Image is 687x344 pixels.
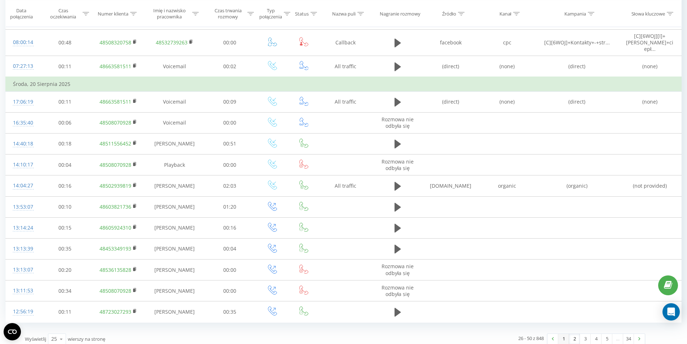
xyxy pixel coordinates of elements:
td: organic [479,175,535,196]
span: Rozmowa nie odbyła się [382,284,414,297]
div: Słowa kluczowe [631,10,665,17]
span: Wyświetlij [25,336,46,342]
div: 26 - 50 z 848 [518,335,544,342]
div: 13:13:39 [13,242,32,256]
td: 00:02 [204,56,256,77]
td: [PERSON_NAME] [145,301,204,322]
div: 14:40:18 [13,137,32,151]
td: (none) [618,91,681,112]
td: [PERSON_NAME] [145,238,204,259]
a: 48508070928 [100,119,131,126]
td: Voicemail [145,56,204,77]
td: 00:00 [204,280,256,301]
span: Rozmowa nie odbyła się [382,158,414,171]
td: 00:00 [204,154,256,175]
td: [DOMAIN_NAME] [423,175,479,196]
td: (none) [479,56,535,77]
td: (none) [618,56,681,77]
td: Voicemail [145,112,204,133]
td: Voicemail [145,91,204,112]
a: 3 [580,334,591,344]
a: 48605924310 [100,224,131,231]
div: Nazwa puli [332,10,356,17]
div: Open Intercom Messenger [662,303,680,321]
td: (direct) [423,91,479,112]
a: 34 [623,334,634,344]
div: Data połączenia [6,8,37,20]
td: 00:00 [204,112,256,133]
td: [PERSON_NAME] [145,133,204,154]
div: 13:53:07 [13,200,32,214]
td: 00:18 [39,133,91,154]
div: … [612,334,623,344]
td: 00:35 [39,238,91,259]
td: 00:11 [39,301,91,322]
div: 14:04:27 [13,179,32,193]
td: 00:16 [204,217,256,238]
div: Czas oczekiwania [45,8,81,20]
div: 25 [51,335,57,343]
button: Open CMP widget [4,323,21,340]
td: 00:11 [39,91,91,112]
a: 48603821736 [100,203,131,210]
a: 48532739263 [156,39,188,46]
div: 13:14:24 [13,221,32,235]
td: Playback [145,154,204,175]
a: 1 [558,334,569,344]
div: 17:06:19 [13,95,32,109]
div: Czas trwania rozmowy [210,8,246,20]
a: 5 [602,334,612,344]
div: Kampania [564,10,586,17]
td: 00:06 [39,112,91,133]
div: Numer klienta [98,10,128,17]
td: (direct) [423,56,479,77]
div: 13:11:53 [13,284,32,298]
td: 02:03 [204,175,256,196]
div: Kanał [499,10,511,17]
span: Rozmowa nie odbyła się [382,263,414,276]
td: (direct) [535,56,618,77]
td: (direct) [535,91,618,112]
span: [C][6WOJ][I]+[PERSON_NAME]+ciepł... [626,32,673,52]
td: 00:16 [39,175,91,196]
td: All traffic [318,175,373,196]
td: All traffic [318,91,373,112]
a: 48663581511 [100,63,131,70]
span: [C][6WOJ]+Kontakty+-+str... [544,39,610,46]
td: 00:51 [204,133,256,154]
div: 08:00:14 [13,35,32,49]
td: All traffic [318,56,373,77]
div: Źródło [442,10,456,17]
td: 00:04 [39,154,91,175]
a: 48723027293 [100,308,131,315]
td: 00:00 [204,260,256,280]
td: (not provided) [618,175,681,196]
td: 00:00 [204,29,256,56]
div: Typ połączenia [259,8,282,20]
a: 48536135828 [100,266,131,273]
td: (organic) [535,175,618,196]
td: 00:10 [39,196,91,217]
a: 2 [569,334,580,344]
div: 13:13:07 [13,263,32,277]
div: 16:35:40 [13,116,32,130]
td: Środa, 20 Sierpnia 2025 [6,77,682,91]
div: Status [295,10,309,17]
a: 4 [591,334,602,344]
a: 48508070928 [100,287,131,294]
td: 00:09 [204,91,256,112]
td: 00:04 [204,238,256,259]
a: 48508070928 [100,161,131,168]
td: [PERSON_NAME] [145,280,204,301]
span: wierszy na stronę [68,336,105,342]
td: [PERSON_NAME] [145,196,204,217]
td: Callback [318,29,373,56]
a: 48502939819 [100,182,131,189]
a: 48508320758 [100,39,131,46]
div: Nagranie rozmowy [380,10,420,17]
td: 00:48 [39,29,91,56]
td: (none) [479,91,535,112]
td: 00:15 [39,217,91,238]
a: 48663581511 [100,98,131,105]
a: 48453349193 [100,245,131,252]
